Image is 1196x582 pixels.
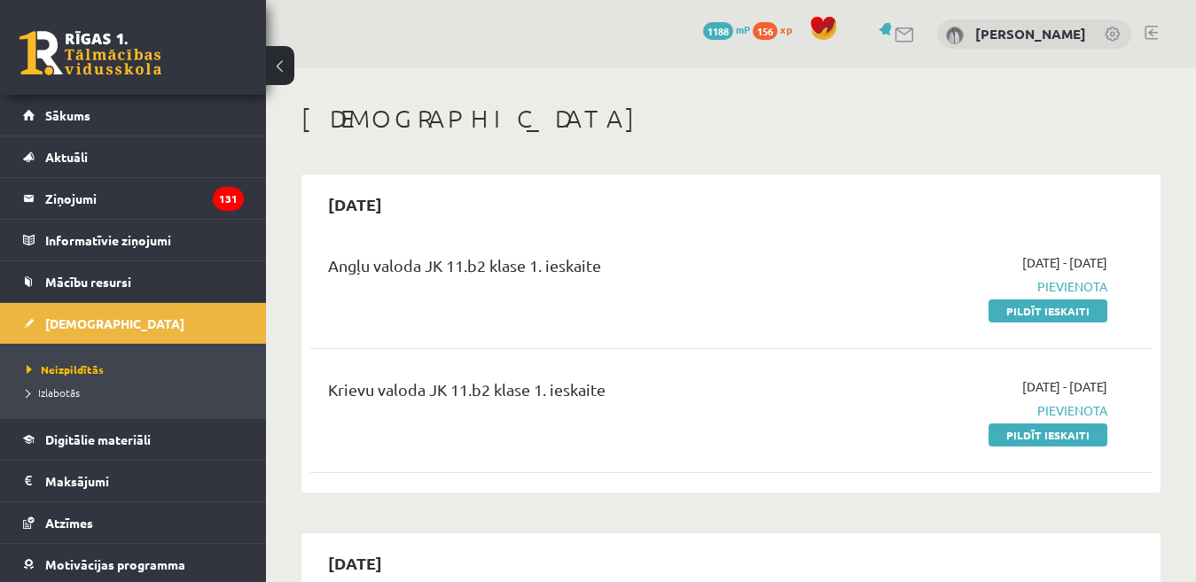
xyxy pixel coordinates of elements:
[23,95,244,136] a: Sākums
[45,431,151,447] span: Digitālie materiāli
[23,261,244,302] a: Mācību resursi
[45,274,131,290] span: Mācību resursi
[23,136,244,177] a: Aktuāli
[1022,253,1107,272] span: [DATE] - [DATE]
[45,556,185,572] span: Motivācijas programma
[736,22,750,36] span: mP
[45,178,244,219] legend: Ziņojumi
[45,515,93,531] span: Atzīmes
[27,361,248,377] a: Neizpildītās
[753,22,778,40] span: 156
[865,277,1107,296] span: Pievienota
[989,299,1107,322] a: Pildīt ieskaiti
[27,384,248,400] a: Izlabotās
[45,149,88,165] span: Aktuāli
[865,401,1107,420] span: Pievienota
[23,502,244,543] a: Atzīmes
[328,377,839,410] div: Krievu valoda JK 11.b2 klase 1. ieskaite
[1022,377,1107,396] span: [DATE] - [DATE]
[989,423,1107,446] a: Pildīt ieskaiti
[23,220,244,260] a: Informatīvie ziņojumi
[27,385,80,400] span: Izlabotās
[23,419,244,460] a: Digitālie materiāli
[45,107,90,123] span: Sākums
[328,253,839,286] div: Angļu valoda JK 11.b2 klase 1. ieskaite
[753,22,801,36] a: 156 xp
[27,362,104,376] span: Neizpildītās
[780,22,792,36] span: xp
[703,22,750,36] a: 1188 mP
[20,31,161,75] a: Rīgas 1. Tālmācības vidusskola
[23,303,244,344] a: [DEMOGRAPHIC_DATA]
[975,25,1086,43] a: [PERSON_NAME]
[23,178,244,219] a: Ziņojumi131
[301,104,1161,134] h1: [DEMOGRAPHIC_DATA]
[946,27,964,44] img: Aigars Kleinbergs
[213,187,244,211] i: 131
[310,183,400,225] h2: [DATE]
[45,461,244,501] legend: Maksājumi
[23,461,244,501] a: Maksājumi
[45,220,244,260] legend: Informatīvie ziņojumi
[45,315,184,331] span: [DEMOGRAPHIC_DATA]
[703,22,733,40] span: 1188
